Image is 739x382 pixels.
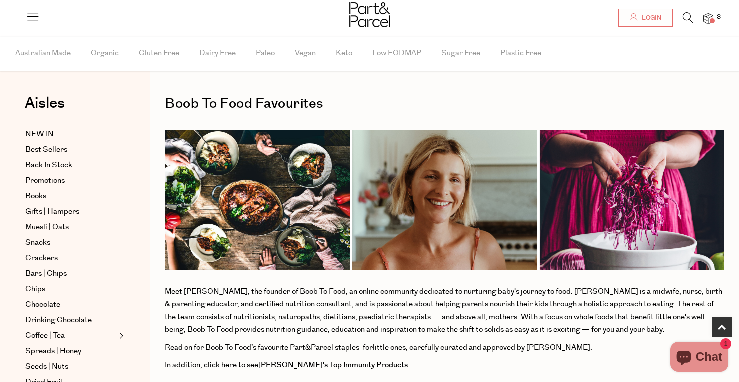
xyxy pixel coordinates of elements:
span: Muesli | Oats [25,221,69,233]
span: Crackers [25,252,58,264]
span: Keto [336,36,352,71]
span: Bars | Chips [25,268,67,280]
a: Seeds | Nuts [25,361,116,373]
a: Aisles [25,96,65,121]
a: Login [618,9,673,27]
a: Spreads | Honey [25,345,116,357]
a: Chips [25,283,116,295]
span: Australian Made [15,36,71,71]
a: NEW IN [25,128,116,140]
p: Meet [PERSON_NAME], the founder of Boob To Food, an online community dedicated to nurturing baby'... [165,285,724,336]
a: Snacks [25,237,116,249]
a: Coffee | Tea [25,330,116,342]
h1: Boob To Food Favourites [165,92,724,115]
span: Chips [25,283,45,295]
a: Muesli | Oats [25,221,116,233]
a: [PERSON_NAME]'s Top Immunity Products. [258,360,410,370]
span: Books [25,190,46,202]
span: Seeds | Nuts [25,361,68,373]
span: Gluten Free [139,36,179,71]
p: Read on for Boob To Food’s favourite Part&Parcel staples for , carefully curated and approved by ... [165,341,724,354]
img: Website_-_Ambassador_Banners_1014_x_376px_2.png [165,130,724,270]
span: Plastic Free [500,36,541,71]
span: Promotions [25,175,65,187]
span: Vegan [295,36,316,71]
span: Drinking Chocolate [25,314,92,326]
a: Drinking Chocolate [25,314,116,326]
span: Sugar Free [441,36,480,71]
span: Spreads | Honey [25,345,81,357]
a: Books [25,190,116,202]
span: Best Sellers [25,144,67,156]
a: Back In Stock [25,159,116,171]
button: Expand/Collapse Coffee | Tea [117,330,124,342]
img: Part&Parcel [349,2,390,27]
a: Crackers [25,252,116,264]
span: Paleo [256,36,275,71]
span: Login [639,14,661,22]
a: Promotions [25,175,116,187]
span: Organic [91,36,119,71]
span: little ones [373,342,406,353]
inbox-online-store-chat: Shopify online store chat [667,342,731,374]
a: Bars | Chips [25,268,116,280]
a: Best Sellers [25,144,116,156]
span: Chocolate [25,299,60,311]
span: NEW IN [25,128,54,140]
span: Gifts | Hampers [25,206,79,218]
span: 3 [714,13,723,22]
span: Snacks [25,237,50,249]
span: Aisles [25,92,65,114]
span: Low FODMAP [372,36,421,71]
span: Back In Stock [25,159,72,171]
a: Gifts | Hampers [25,206,116,218]
a: 3 [703,13,713,24]
span: Dairy Free [199,36,236,71]
span: Coffee | Tea [25,330,65,342]
a: Chocolate [25,299,116,311]
p: In addition, click here to see [165,359,724,372]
